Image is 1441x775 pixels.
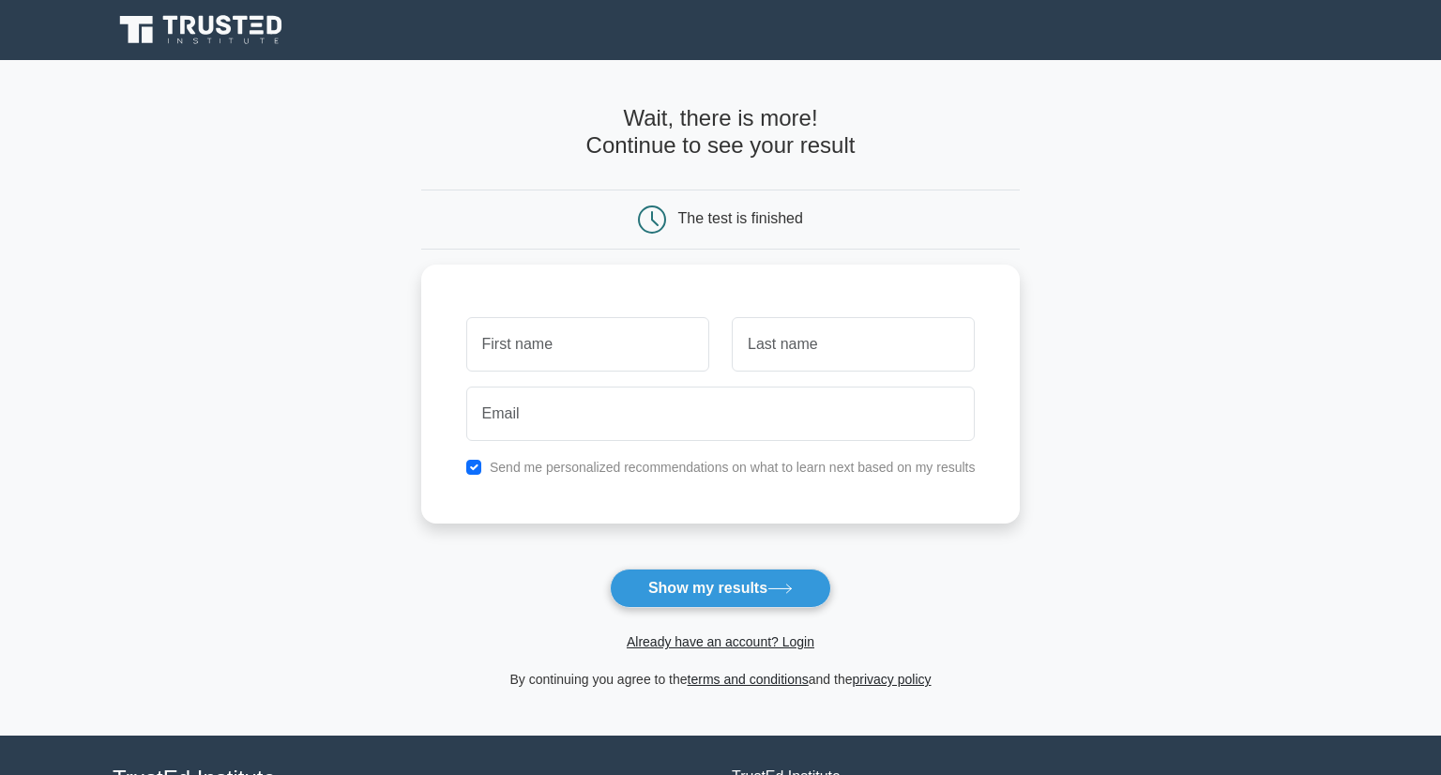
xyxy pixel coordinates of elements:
[688,672,809,687] a: terms and conditions
[678,210,803,226] div: The test is finished
[466,317,709,372] input: First name
[853,672,932,687] a: privacy policy
[466,387,976,441] input: Email
[610,569,831,608] button: Show my results
[732,317,975,372] input: Last name
[421,105,1021,160] h4: Wait, there is more! Continue to see your result
[490,460,976,475] label: Send me personalized recommendations on what to learn next based on my results
[627,634,814,649] a: Already have an account? Login
[410,668,1032,691] div: By continuing you agree to the and the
